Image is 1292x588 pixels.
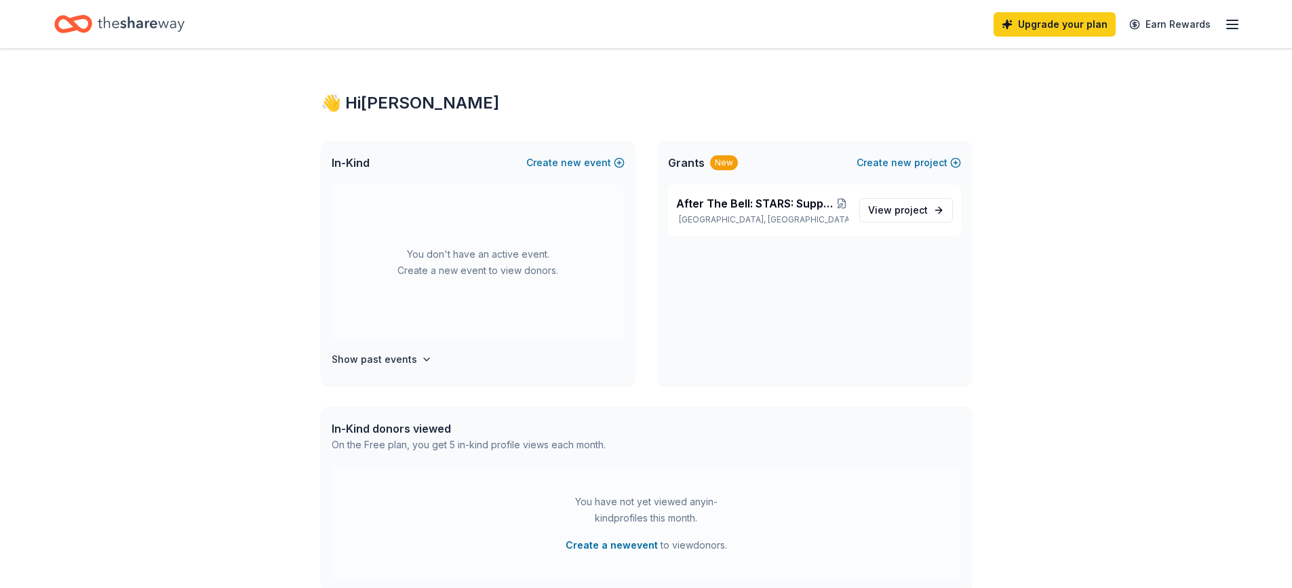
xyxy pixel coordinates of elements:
div: 👋 Hi [PERSON_NAME] [321,92,972,114]
a: Home [54,8,184,40]
span: project [895,204,928,216]
span: In-Kind [332,155,370,171]
div: New [710,155,738,170]
div: You have not yet viewed any in-kind profiles this month. [562,494,731,526]
h4: Show past events [332,351,417,368]
a: View project [859,198,953,222]
span: Grants [668,155,705,171]
button: Create a newevent [566,537,658,553]
button: Show past events [332,351,432,368]
div: You don't have an active event. Create a new event to view donors. [332,184,625,340]
p: [GEOGRAPHIC_DATA], [GEOGRAPHIC_DATA] [676,214,848,225]
span: new [561,155,581,171]
span: View [868,202,928,218]
span: to view donors . [566,537,727,553]
a: Earn Rewards [1121,12,1219,37]
span: After The Bell: STARS: Support, Thrive, Achieve, Reach, Succeed [676,195,836,212]
button: Createnewproject [857,155,961,171]
div: On the Free plan, you get 5 in-kind profile views each month. [332,437,606,453]
span: new [891,155,912,171]
div: In-Kind donors viewed [332,420,606,437]
a: Upgrade your plan [994,12,1116,37]
button: Createnewevent [526,155,625,171]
